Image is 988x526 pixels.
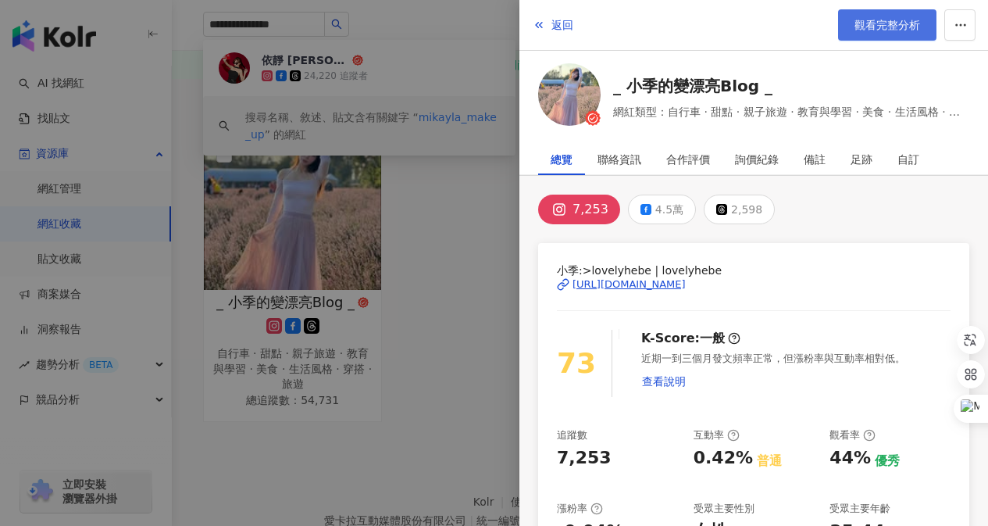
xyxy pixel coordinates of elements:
[557,446,612,471] div: 7,253
[557,428,587,442] div: 追蹤數
[829,446,871,471] div: 44%
[735,144,779,175] div: 詢價紀錄
[694,502,754,516] div: 受眾主要性別
[551,144,572,175] div: 總覽
[704,195,775,224] button: 2,598
[538,195,620,224] button: 7,253
[700,330,725,347] div: 一般
[557,262,951,279] span: 小季:>lovelyhebe | lovelyhebe
[641,352,951,397] div: 近期一到三個月發文頻率正常，但漲粉率與互動率相對低。
[641,330,740,347] div: K-Score :
[666,144,710,175] div: 合作評價
[851,144,872,175] div: 足跡
[829,502,890,516] div: 受眾主要年齡
[757,453,782,470] div: 普通
[731,199,762,220] div: 2,598
[572,199,608,220] div: 7,253
[804,144,826,175] div: 備註
[551,19,573,31] span: 返回
[538,63,601,131] a: KOL Avatar
[557,502,603,516] div: 漲粉率
[838,9,936,41] a: 觀看完整分析
[597,144,641,175] div: 聯絡資訊
[557,277,951,292] a: [URL][DOMAIN_NAME]
[829,428,876,442] div: 觀看率
[628,195,696,224] button: 4.5萬
[642,375,686,388] span: 查看說明
[897,144,919,175] div: 自訂
[557,342,596,386] div: 73
[613,75,969,97] a: _ 小季的變漂亮Blog _
[532,9,574,41] button: 返回
[613,103,969,120] span: 網紅類型：自行車 · 甜點 · 親子旅遊 · 教育與學習 · 美食 · 生活風格 · 穿搭 · 旅遊
[655,199,683,220] div: 4.5萬
[854,19,920,31] span: 觀看完整分析
[641,366,687,397] button: 查看說明
[572,277,686,292] div: [URL][DOMAIN_NAME]
[875,453,900,470] div: 優秀
[538,63,601,126] img: KOL Avatar
[694,446,753,471] div: 0.42%
[694,428,740,442] div: 互動率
